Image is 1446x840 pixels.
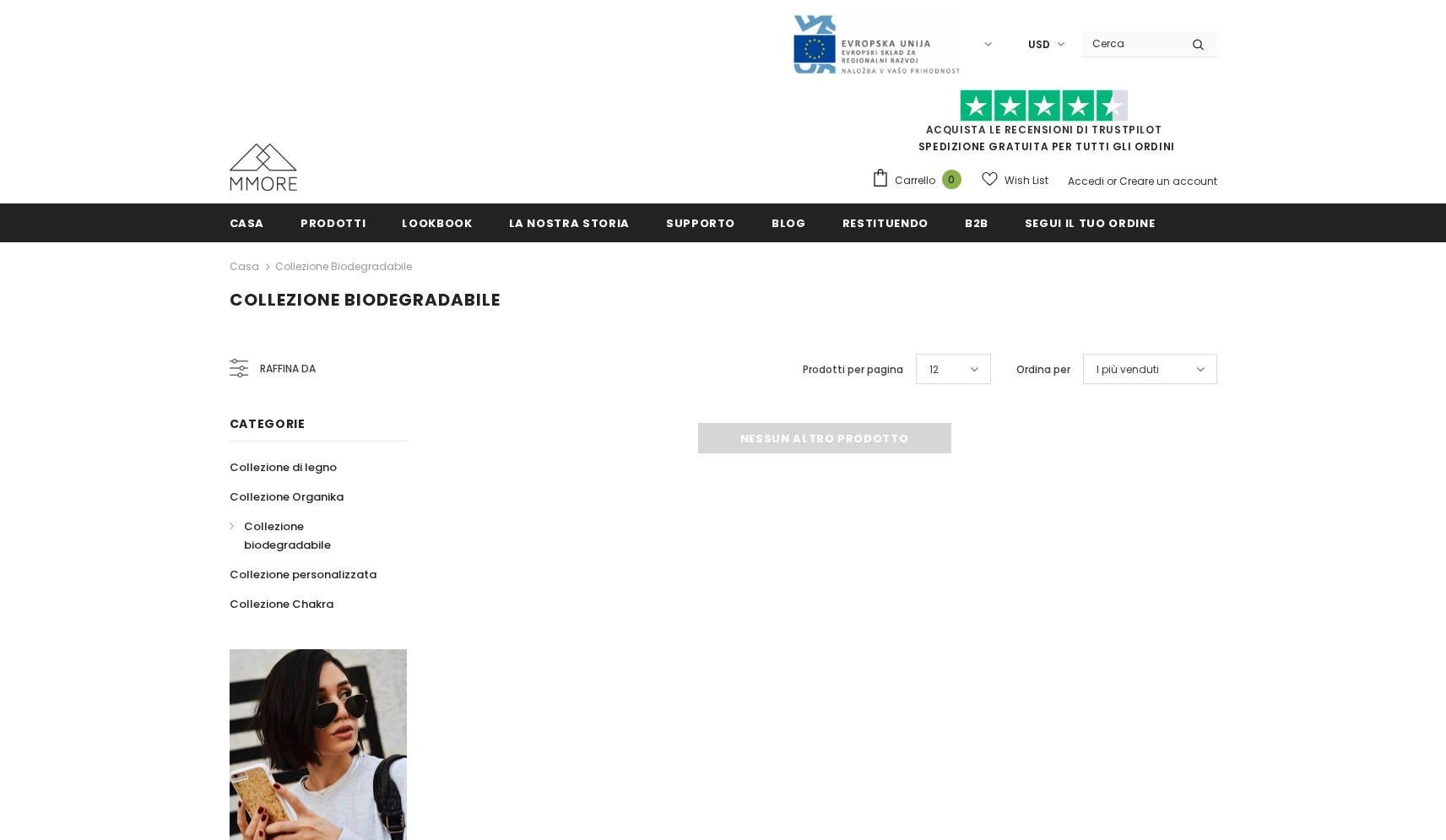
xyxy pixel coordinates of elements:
[230,215,265,231] span: Casa
[772,203,806,241] a: Blog
[230,560,376,589] a: Collezione personalizzata
[871,168,970,193] a: Carrello 0
[965,215,988,231] span: B2B
[260,360,316,378] span: Raffina da
[230,144,297,191] img: Casi MMORE
[965,203,988,241] a: B2B
[509,215,630,231] span: La nostra storia
[1097,361,1159,378] span: I più venduti
[301,215,366,231] span: Prodotti
[230,596,333,612] span: Collezione Chakra
[275,259,412,274] a: Collezione biodegradabile
[803,361,903,378] label: Prodotti per pagina
[230,589,333,619] a: Collezione Chakra
[666,203,735,241] a: supporto
[230,566,376,583] span: Collezione personalizzata
[230,489,344,505] span: Collezione Organika
[1016,361,1070,378] label: Ordina per
[230,257,259,277] a: Casa
[960,89,1129,122] img: Fidati di Pilot Stars
[230,512,388,560] a: Collezione biodegradabile
[942,170,961,189] span: 0
[509,203,630,241] a: La nostra storia
[301,203,366,241] a: Prodotti
[230,288,501,312] span: Collezione biodegradabile
[926,122,1162,137] a: Acquista le recensioni di TrustPilot
[1025,203,1155,241] a: Segui il tuo ordine
[244,518,331,553] span: Collezione biodegradabile
[895,172,935,189] span: Carrello
[230,203,265,241] a: Casa
[772,215,806,231] span: Blog
[792,36,961,51] a: Javni Razpis
[792,14,961,75] img: Javni Razpis
[402,203,472,241] a: Lookbook
[402,215,472,231] span: Lookbook
[1082,31,1179,56] input: Search Site
[982,165,1048,195] a: Wish List
[1028,36,1050,53] span: USD
[1025,215,1155,231] span: Segui il tuo ordine
[929,361,939,378] span: 12
[1107,174,1117,188] span: or
[1119,174,1217,188] a: Creare un account
[1005,172,1048,189] span: Wish List
[230,453,337,482] a: Collezione di legno
[1068,174,1104,188] a: Accedi
[871,97,1217,154] span: SPEDIZIONE GRATUITA PER TUTTI GLI ORDINI
[230,482,344,512] a: Collezione Organika
[666,215,735,231] span: supporto
[230,415,306,432] span: Categorie
[230,459,337,475] span: Collezione di legno
[842,215,929,231] span: Restituendo
[842,203,929,241] a: Restituendo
